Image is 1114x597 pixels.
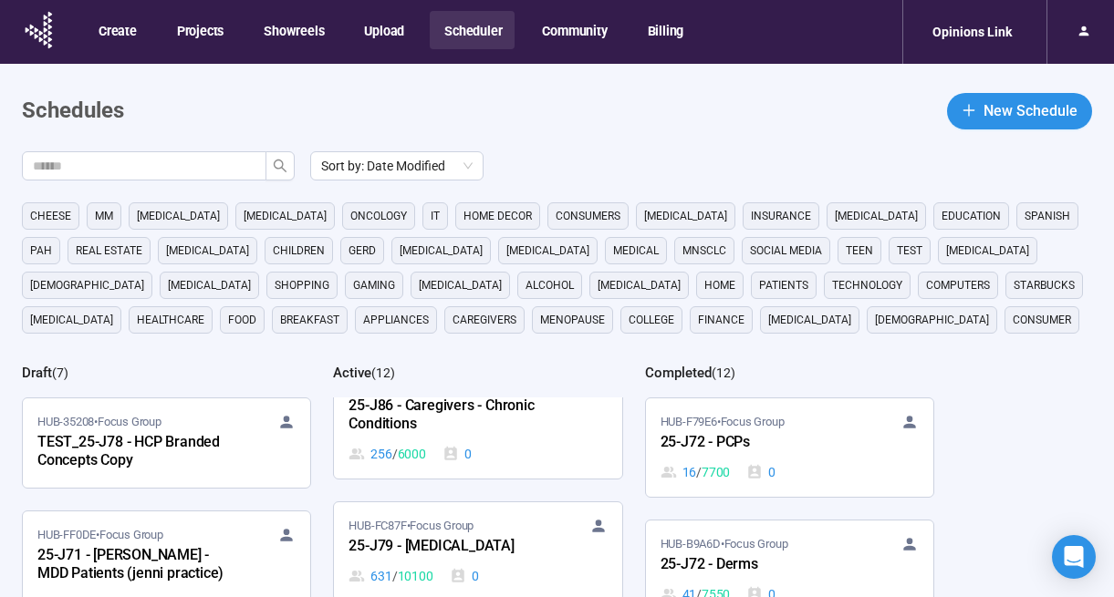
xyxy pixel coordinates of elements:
[349,11,417,49] button: Upload
[527,11,619,49] button: Community
[353,276,395,294] span: gaming
[30,276,144,294] span: [DEMOGRAPHIC_DATA]
[23,398,310,488] a: HUB-35208•Focus GroupTEST_25-J78 - HCP Branded Concepts Copy
[431,207,440,225] span: it
[702,462,730,482] span: 7700
[1013,311,1071,329] span: consumer
[598,276,681,294] span: [MEDICAL_DATA]
[349,444,425,464] div: 256
[696,462,702,482] span: /
[419,276,502,294] span: [MEDICAL_DATA]
[22,365,52,381] h2: Draft
[30,311,113,329] span: [MEDICAL_DATA]
[846,242,873,260] span: Teen
[661,431,861,455] div: 25-J72 - PCPs
[349,535,549,559] div: 25-J79 - [MEDICAL_DATA]
[768,311,851,329] span: [MEDICAL_DATA]
[442,444,472,464] div: 0
[137,311,204,329] span: healthcare
[392,566,398,586] span: /
[759,276,808,294] span: Patients
[750,242,822,260] span: social media
[661,462,731,482] div: 16
[832,276,902,294] span: technology
[349,517,474,535] span: HUB-FC87F • Focus Group
[645,365,712,381] h2: Completed
[698,311,744,329] span: finance
[646,398,933,497] a: HUB-F79E6•Focus Group25-J72 - PCPs16 / 77000
[400,242,483,260] span: [MEDICAL_DATA]
[946,242,1029,260] span: [MEDICAL_DATA]
[349,242,376,260] span: GERD
[556,207,620,225] span: consumers
[95,207,113,225] span: MM
[166,242,249,260] span: [MEDICAL_DATA]
[84,11,150,49] button: Create
[350,207,407,225] span: oncology
[984,99,1078,122] span: New Schedule
[613,242,659,260] span: medical
[463,207,532,225] span: home decor
[349,395,549,437] div: 25-J86 - Caregivers - Chronic Conditions
[947,93,1092,129] button: plusNew Schedule
[633,11,697,49] button: Billing
[835,207,918,225] span: [MEDICAL_DATA]
[704,276,735,294] span: home
[363,311,429,329] span: appliances
[430,11,515,49] button: Scheduler
[1052,535,1096,579] div: Open Intercom Messenger
[228,311,256,329] span: Food
[751,207,811,225] span: Insurance
[334,362,621,479] a: HUB-686A6•Focus Group25-J86 - Caregivers - Chronic Conditions256 / 60000
[962,103,976,118] span: plus
[273,242,325,260] span: children
[371,365,395,380] span: ( 12 )
[273,159,287,173] span: search
[450,566,479,586] div: 0
[321,152,473,180] span: Sort by: Date Modified
[30,242,52,260] span: PAH
[1014,276,1075,294] span: starbucks
[392,444,398,464] span: /
[921,15,1023,49] div: Opinions Link
[942,207,1001,225] span: education
[644,207,727,225] span: [MEDICAL_DATA]
[526,276,574,294] span: alcohol
[37,431,238,473] div: TEST_25-J78 - HCP Branded Concepts Copy
[333,365,371,381] h2: Active
[398,566,433,586] span: 10100
[1025,207,1070,225] span: Spanish
[37,544,238,586] div: 25-J71 - [PERSON_NAME] - MDD Patients (jenni practice)
[506,242,589,260] span: [MEDICAL_DATA]
[265,151,295,180] button: search
[661,413,785,431] span: HUB-F79E6 • Focus Group
[76,242,142,260] span: real estate
[275,276,329,294] span: shopping
[30,207,71,225] span: cheese
[682,242,726,260] span: mnsclc
[137,207,220,225] span: [MEDICAL_DATA]
[249,11,337,49] button: Showreels
[875,311,989,329] span: [DEMOGRAPHIC_DATA]
[712,365,735,380] span: ( 12 )
[540,311,605,329] span: menopause
[746,462,776,482] div: 0
[52,365,68,380] span: ( 7 )
[629,311,674,329] span: college
[244,207,327,225] span: [MEDICAL_DATA]
[349,566,432,586] div: 631
[398,444,426,464] span: 6000
[661,535,788,553] span: HUB-B9A6D • Focus Group
[661,553,861,577] div: 25-J72 - Derms
[168,276,251,294] span: [MEDICAL_DATA]
[22,94,124,129] h1: Schedules
[897,242,922,260] span: Test
[280,311,339,329] span: breakfast
[926,276,990,294] span: computers
[453,311,516,329] span: caregivers
[37,526,163,544] span: HUB-FF0DE • Focus Group
[37,413,161,431] span: HUB-35208 • Focus Group
[162,11,236,49] button: Projects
